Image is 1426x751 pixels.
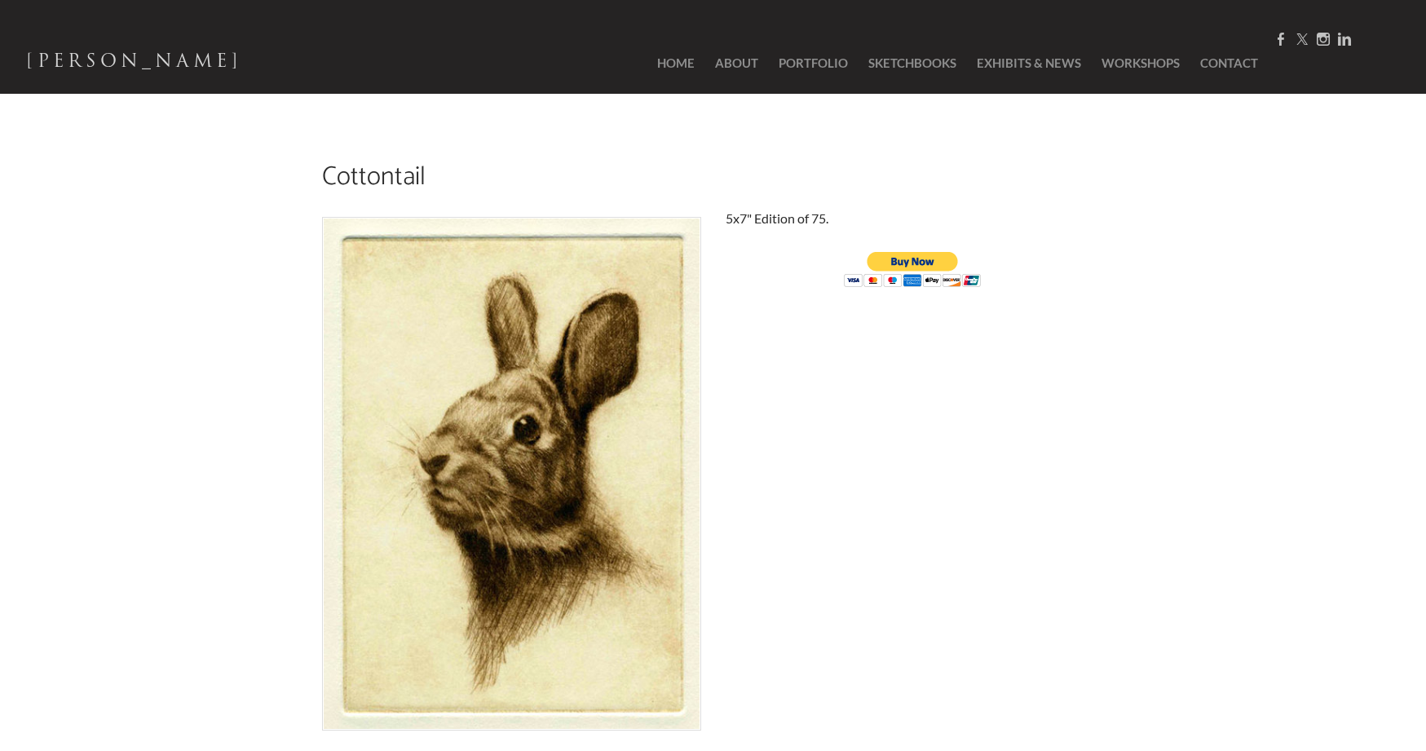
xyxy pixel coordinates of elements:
[1296,32,1309,47] a: Twitter
[1317,32,1330,47] a: Instagram
[1192,33,1258,94] a: Contact
[843,250,982,289] input: PayPal - The safer, easier way to pay online!
[1338,32,1351,47] a: Linkedin
[969,33,1089,94] a: Exhibits & News
[26,46,242,82] a: [PERSON_NAME]
[1093,33,1188,94] a: Workshops
[707,33,766,94] a: About
[633,33,703,94] a: Home
[26,46,242,75] span: [PERSON_NAME]
[726,209,1105,228] div: 5x7" Edition of 75.
[1274,32,1287,47] a: Facebook
[860,33,965,94] a: SketchBooks
[770,33,856,94] a: Portfolio
[322,217,701,731] img: Picture
[322,156,426,198] font: Cottontail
